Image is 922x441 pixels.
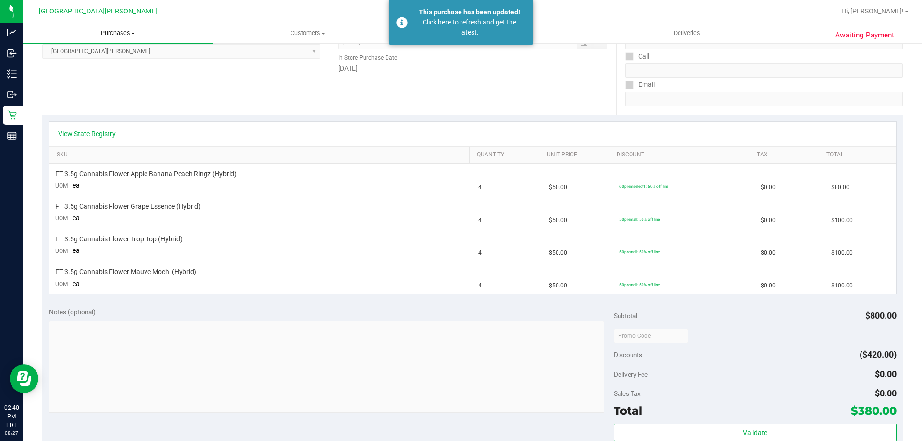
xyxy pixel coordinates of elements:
inline-svg: Outbound [7,90,17,99]
span: Delivery Fee [614,370,648,378]
span: ea [73,181,80,189]
span: $0.00 [875,369,897,379]
a: SKU [57,151,465,159]
a: Tax [757,151,815,159]
span: $0.00 [761,183,776,192]
a: Quantity [477,151,535,159]
iframe: Resource center [10,364,38,393]
a: View State Registry [58,129,116,139]
a: Discount [617,151,745,159]
span: Subtotal [614,312,637,320]
a: Purchases [23,23,213,43]
span: 4 [478,216,482,225]
span: Deliveries [661,29,713,37]
span: $0.00 [875,388,897,398]
input: Promo Code [614,329,688,343]
span: $0.00 [761,216,776,225]
inline-svg: Analytics [7,28,17,37]
span: 60premselect1: 60% off line [619,184,668,189]
span: FT 3.5g Cannabis Flower Mauve Mochi (Hybrid) [55,267,196,276]
span: UOM [55,215,68,222]
label: Email [625,78,655,92]
span: ea [73,247,80,254]
div: This purchase has been updated! [413,7,526,17]
a: Deliveries [592,23,782,43]
span: FT 3.5g Cannabis Flower Apple Banana Peach Ringz (Hybrid) [55,169,237,179]
span: $800.00 [865,310,897,321]
span: ea [73,214,80,222]
span: $50.00 [549,183,567,192]
span: $50.00 [549,249,567,258]
span: 4 [478,183,482,192]
div: [DATE] [338,63,607,73]
label: Call [625,49,649,63]
span: UOM [55,182,68,189]
span: ea [73,280,80,287]
span: ($420.00) [860,349,897,359]
span: 4 [478,249,482,258]
span: $50.00 [549,281,567,290]
a: Unit Price [547,151,606,159]
inline-svg: Inventory [7,69,17,79]
span: [GEOGRAPHIC_DATA][PERSON_NAME] [39,7,158,15]
a: Customers [213,23,402,43]
span: 50premall: 50% off line [619,217,660,222]
span: $100.00 [831,281,853,290]
span: $80.00 [831,183,849,192]
span: FT 3.5g Cannabis Flower Grape Essence (Hybrid) [55,202,201,211]
span: $50.00 [549,216,567,225]
inline-svg: Reports [7,131,17,141]
span: Validate [743,429,767,437]
button: Validate [614,424,896,441]
span: FT 3.5g Cannabis Flower Trop Top (Hybrid) [55,235,182,244]
p: 02:40 PM EDT [4,404,19,429]
label: In-Store Purchase Date [338,53,397,62]
span: 50premall: 50% off line [619,250,660,254]
span: Total [614,404,642,417]
span: Hi, [PERSON_NAME]! [841,7,904,15]
span: $100.00 [831,249,853,258]
a: Total [826,151,885,159]
span: $100.00 [831,216,853,225]
span: Customers [213,29,402,37]
div: Click here to refresh and get the latest. [413,17,526,37]
span: UOM [55,248,68,254]
span: Purchases [23,29,213,37]
inline-svg: Retail [7,110,17,120]
p: 08/27 [4,429,19,437]
span: Sales Tax [614,390,641,397]
span: Notes (optional) [49,308,96,316]
span: Awaiting Payment [835,30,894,41]
span: 4 [478,281,482,290]
span: $0.00 [761,281,776,290]
span: $380.00 [851,404,897,417]
input: Format: (999) 999-9999 [625,63,903,78]
span: $0.00 [761,249,776,258]
span: Discounts [614,346,642,363]
span: 50premall: 50% off line [619,282,660,287]
inline-svg: Inbound [7,48,17,58]
span: UOM [55,281,68,287]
